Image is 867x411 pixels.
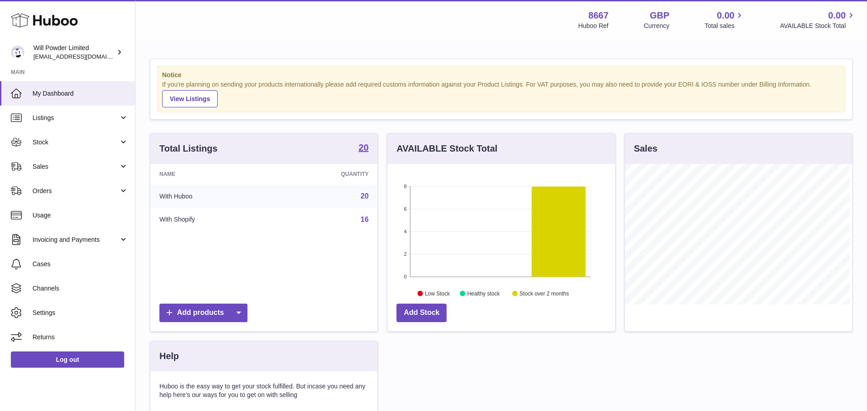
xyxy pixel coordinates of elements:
text: 8 [404,184,407,189]
div: Currency [644,22,670,30]
p: Huboo is the easy way to get your stock fulfilled. But incase you need any help here's our ways f... [159,382,368,399]
th: Name [150,164,273,185]
div: If you're planning on sending your products internationally please add required customs informati... [162,80,840,107]
a: 20 [361,192,369,200]
a: 16 [361,216,369,223]
strong: Notice [162,71,840,79]
strong: 20 [359,143,368,152]
span: Invoicing and Payments [33,236,119,244]
span: AVAILABLE Stock Total [780,22,856,30]
text: 0 [404,274,407,279]
a: 0.00 AVAILABLE Stock Total [780,9,856,30]
a: Add products [159,304,247,322]
span: Channels [33,284,128,293]
text: 2 [404,251,407,257]
strong: GBP [650,9,669,22]
div: Huboo Ref [578,22,609,30]
text: Low Stock [425,290,450,296]
td: With Shopify [150,208,273,231]
img: internalAdmin-8667@internal.huboo.com [11,46,24,59]
strong: 8667 [588,9,609,22]
a: View Listings [162,90,218,107]
span: Cases [33,260,128,268]
a: Add Stock [396,304,447,322]
span: Stock [33,138,119,147]
h3: Help [159,350,179,362]
a: 0.00 Total sales [704,9,745,30]
span: Sales [33,162,119,171]
span: Settings [33,309,128,317]
a: Log out [11,351,124,368]
h3: AVAILABLE Stock Total [396,143,497,155]
span: Listings [33,114,119,122]
span: 0.00 [828,9,846,22]
span: Total sales [704,22,745,30]
h3: Sales [634,143,657,155]
h3: Total Listings [159,143,218,155]
text: 4 [404,229,407,234]
td: With Huboo [150,185,273,208]
text: Stock over 2 months [520,290,569,296]
text: 6 [404,206,407,212]
span: Usage [33,211,128,220]
span: 0.00 [717,9,735,22]
a: 20 [359,143,368,154]
span: [EMAIL_ADDRESS][DOMAIN_NAME] [33,53,133,60]
span: My Dashboard [33,89,128,98]
span: Returns [33,333,128,342]
div: Will Powder Limited [33,44,115,61]
text: Healthy stock [467,290,500,296]
th: Quantity [273,164,378,185]
span: Orders [33,187,119,195]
